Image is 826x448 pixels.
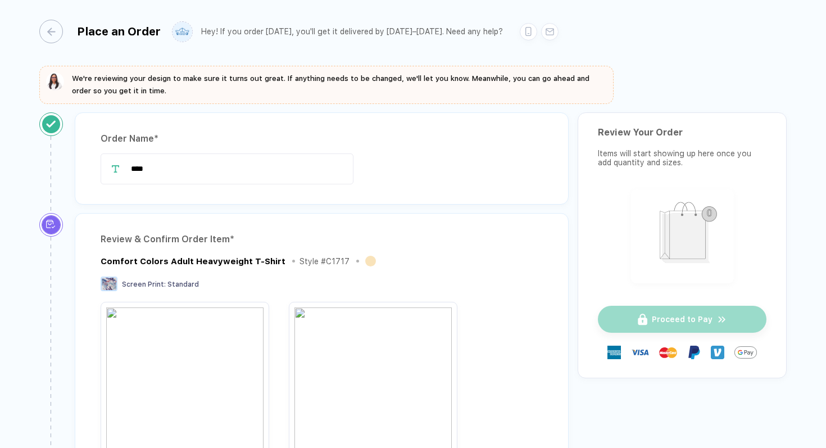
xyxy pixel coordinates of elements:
img: Google Pay [734,341,757,364]
img: shopping_bag.png [636,194,729,276]
img: Venmo [711,346,724,359]
img: sophie [46,73,64,90]
img: Screen Print [101,277,117,291]
span: Standard [167,280,199,288]
div: Hey! If you order [DATE], you'll get it delivered by [DATE]–[DATE]. Need any help? [201,27,503,37]
span: Screen Print : [122,280,166,288]
div: Items will start showing up here once you add quantity and sizes. [598,149,766,167]
div: Place an Order [77,25,161,38]
div: Comfort Colors Adult Heavyweight T-Shirt [101,256,285,266]
img: Paypal [687,346,701,359]
button: We're reviewing your design to make sure it turns out great. If anything needs to be changed, we'... [46,73,607,97]
img: master-card [659,343,677,361]
img: visa [631,343,649,361]
div: Review & Confirm Order Item [101,230,543,248]
div: Review Your Order [598,127,766,138]
span: We're reviewing your design to make sure it turns out great. If anything needs to be changed, we'... [72,74,589,95]
img: express [607,346,621,359]
img: user profile [173,22,192,42]
div: Style # C1717 [299,257,350,266]
div: Order Name [101,130,543,148]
